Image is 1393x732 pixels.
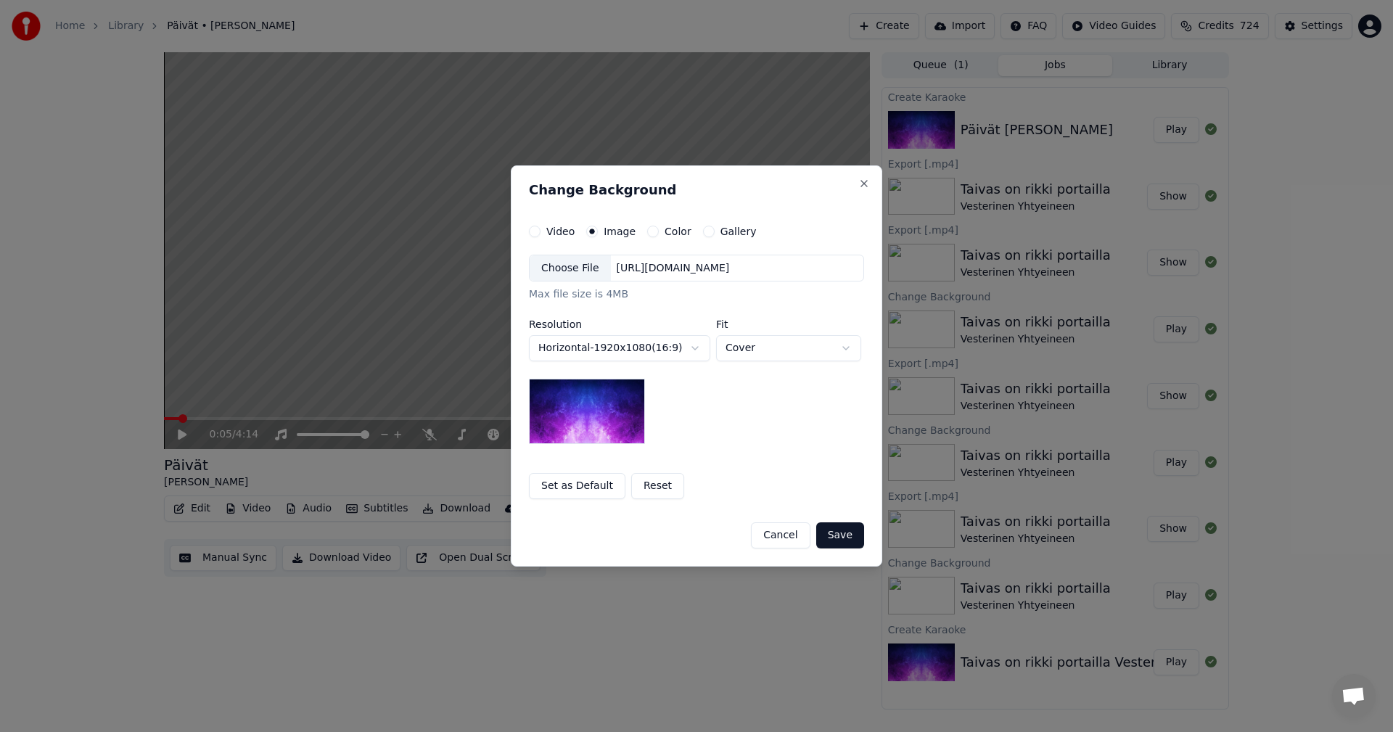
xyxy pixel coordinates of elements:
div: Choose File [530,255,611,281]
div: Max file size is 4MB [529,288,864,303]
label: Color [665,226,691,237]
button: Set as Default [529,473,625,499]
button: Cancel [751,522,810,548]
div: [URL][DOMAIN_NAME] [611,261,736,276]
label: Fit [716,319,861,329]
label: Image [604,226,636,237]
label: Gallery [720,226,757,237]
button: Save [816,522,864,548]
label: Resolution [529,319,710,329]
h2: Change Background [529,184,864,197]
button: Reset [631,473,684,499]
label: Video [546,226,575,237]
